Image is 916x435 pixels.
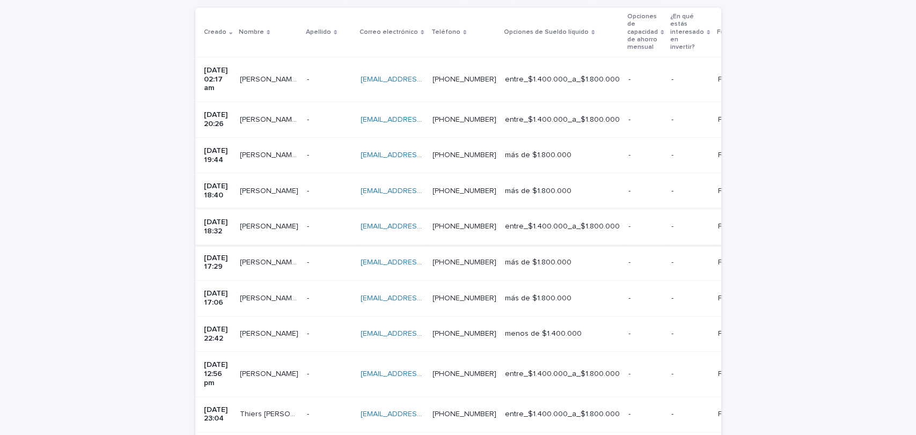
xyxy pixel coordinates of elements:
font: menos de $1.400.000 [505,330,582,337]
font: - [671,187,673,195]
font: - [671,76,673,83]
a: [EMAIL_ADDRESS][DOMAIN_NAME] [361,223,482,230]
font: - [628,370,631,378]
font: [PERSON_NAME] [240,223,298,230]
font: [DATE] 19:44 [204,147,230,164]
font: Facebook [717,151,752,159]
font: - [307,330,309,337]
a: [EMAIL_ADDRESS][DOMAIN_NAME] [361,259,482,266]
p: Negdaliz Rodríguez Medina [240,367,301,379]
font: - [671,410,673,418]
font: [DATE] 23:04 [204,406,230,423]
font: [PERSON_NAME] [240,187,298,195]
a: [EMAIL_ADDRESS][DOMAIN_NAME] [361,370,482,378]
font: Facebook [717,76,752,83]
font: [PERSON_NAME] [240,330,298,337]
font: [DATE] 18:40 [204,182,230,199]
p: Antonio Ponce Jara [240,327,301,338]
font: [PERSON_NAME] [PERSON_NAME] Llano [240,76,380,83]
font: Opciones de Sueldo líquido [504,29,589,35]
font: - [307,294,309,302]
font: entre_$1.400.000_a_$1.800.000 [505,76,620,83]
a: [PHONE_NUMBER] [433,76,496,83]
font: - [628,116,631,123]
font: - [628,187,631,195]
font: Nombre [239,29,264,35]
font: - [307,223,309,230]
font: entre_$1.400.000_a_$1.800.000 [505,410,620,418]
a: [PHONE_NUMBER] [433,294,496,302]
a: [PHONE_NUMBER] [433,151,496,159]
font: Thiers [PERSON_NAME] [PERSON_NAME] [240,410,383,418]
font: Facebook [717,116,752,123]
font: [EMAIL_ADDRESS][DOMAIN_NAME] [361,151,482,159]
font: - [671,259,673,266]
font: [PERSON_NAME] Le Fort [240,151,325,159]
font: Facebook [717,223,752,230]
font: más de $1.800.000 [505,294,571,302]
p: José Miguel Vargas Llano [240,73,301,84]
font: - [628,259,631,266]
font: [EMAIL_ADDRESS][DOMAIN_NAME] [361,187,482,195]
font: entre_$1.400.000_a_$1.800.000 [505,116,620,123]
font: - [307,259,309,266]
font: [EMAIL_ADDRESS][DOMAIN_NAME] [361,76,482,83]
font: - [307,187,309,195]
font: - [671,223,673,230]
a: [EMAIL_ADDRESS][DOMAIN_NAME] [361,330,482,337]
font: Teléfono [431,29,460,35]
font: Facebook [717,187,752,195]
font: - [628,76,631,83]
a: [PHONE_NUMBER] [433,187,496,195]
font: [DATE] 17:29 [204,254,230,271]
font: - [628,410,631,418]
font: - [307,151,309,159]
font: - [307,410,309,418]
a: [PHONE_NUMBER] [433,370,496,378]
p: Juan Arriagada Martínez [240,185,301,196]
font: - [307,370,309,378]
font: más de $1.800.000 [505,151,571,159]
a: [PHONE_NUMBER] [433,116,496,123]
font: [PERSON_NAME] [240,370,298,378]
a: [PHONE_NUMBER] [433,330,496,337]
font: Apellido [306,29,331,35]
font: - [307,116,309,123]
font: entre_$1.400.000_a_$1.800.000 [505,370,620,378]
font: [PERSON_NAME] [PERSON_NAME] [240,294,359,302]
font: - [628,223,631,230]
a: [PHONE_NUMBER] [433,410,496,418]
a: [EMAIL_ADDRESS][PERSON_NAME][DOMAIN_NAME] [361,410,540,418]
font: - [671,294,673,302]
font: [DATE] 17:06 [204,290,230,306]
font: [DATE] 22:42 [204,326,230,342]
font: Facebook [717,259,752,266]
p: María Esteban Landaeta Le Fort [240,149,301,160]
font: [PERSON_NAME] [PERSON_NAME] [240,259,359,266]
font: Facebook [717,370,752,378]
font: Correo electrónico [360,29,418,35]
a: [PHONE_NUMBER] [433,259,496,266]
font: - [671,370,673,378]
font: más de $1.800.000 [505,259,571,266]
a: [EMAIL_ADDRESS][DOMAIN_NAME] [361,294,482,302]
a: [PHONE_NUMBER] [433,223,496,230]
p: Thiers Sobarzo Gómez [240,408,301,419]
font: [DATE] 20:26 [204,111,230,128]
a: [EMAIL_ADDRESS][PERSON_NAME][DOMAIN_NAME] [361,116,540,123]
